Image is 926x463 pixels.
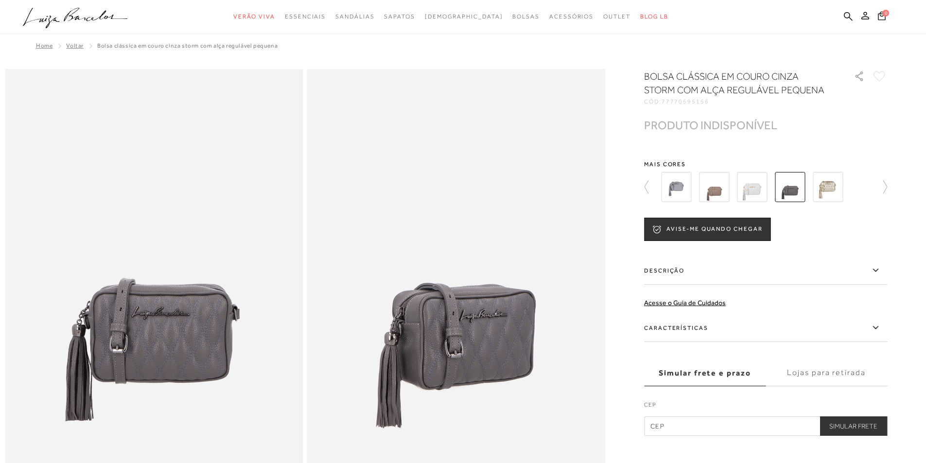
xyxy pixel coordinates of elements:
span: Bolsas [512,13,540,20]
span: BOLSA CLÁSSICA EM COURO CINZA STORM COM ALÇA REGULÁVEL PEQUENA [97,42,278,49]
label: CEP [644,400,887,414]
img: BOLSA CLÁSSICA EM COURO CINZA ESTANHO COM ALÇA REGULÁVEL PEQUENA [737,172,767,202]
a: categoryNavScreenReaderText [549,8,594,26]
button: Simular Frete [820,416,887,436]
h1: BOLSA CLÁSSICA EM COURO CINZA STORM COM ALÇA REGULÁVEL PEQUENA [644,69,826,97]
img: BOLSA CLÁSSICA EM COURO CINZA DUMBO COM ALÇA REGULÁVEL PEQUENA [699,172,729,202]
span: Sandálias [335,13,374,20]
span: Mais cores [644,161,887,167]
span: [DEMOGRAPHIC_DATA] [425,13,503,20]
a: Home [36,42,52,49]
span: 77770595156 [662,98,709,105]
a: categoryNavScreenReaderText [512,8,540,26]
span: BLOG LB [640,13,668,20]
a: categoryNavScreenReaderText [603,8,630,26]
div: CÓD: [644,99,839,104]
label: Descrição [644,257,887,285]
span: Verão Viva [233,13,275,20]
a: categoryNavScreenReaderText [285,8,326,26]
span: Outlet [603,13,630,20]
img: BOLSA CLÁSSICA EM COURO METALIZADO DOURADO COM ALÇA REGULÁVEL PEQUENA [813,172,843,202]
span: Essenciais [285,13,326,20]
a: categoryNavScreenReaderText [335,8,374,26]
a: noSubCategoriesText [425,8,503,26]
input: CEP [644,416,887,436]
label: Lojas para retirada [766,360,887,386]
img: bolsa pequena cinza [661,172,691,202]
a: BLOG LB [640,8,668,26]
a: categoryNavScreenReaderText [233,8,275,26]
span: Acessórios [549,13,594,20]
a: Acesse o Guia de Cuidados [644,299,726,307]
button: AVISE-ME QUANDO CHEGAR [644,218,770,241]
label: Simular frete e prazo [644,360,766,386]
button: 0 [875,11,889,24]
span: Sapatos [384,13,415,20]
div: PRODUTO INDISPONÍVEL [644,120,777,130]
label: Características [644,314,887,342]
img: BOLSA CLÁSSICA EM COURO CINZA STORM COM ALÇA REGULÁVEL PEQUENA [775,172,805,202]
a: Voltar [66,42,84,49]
a: categoryNavScreenReaderText [384,8,415,26]
span: 0 [882,10,889,17]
